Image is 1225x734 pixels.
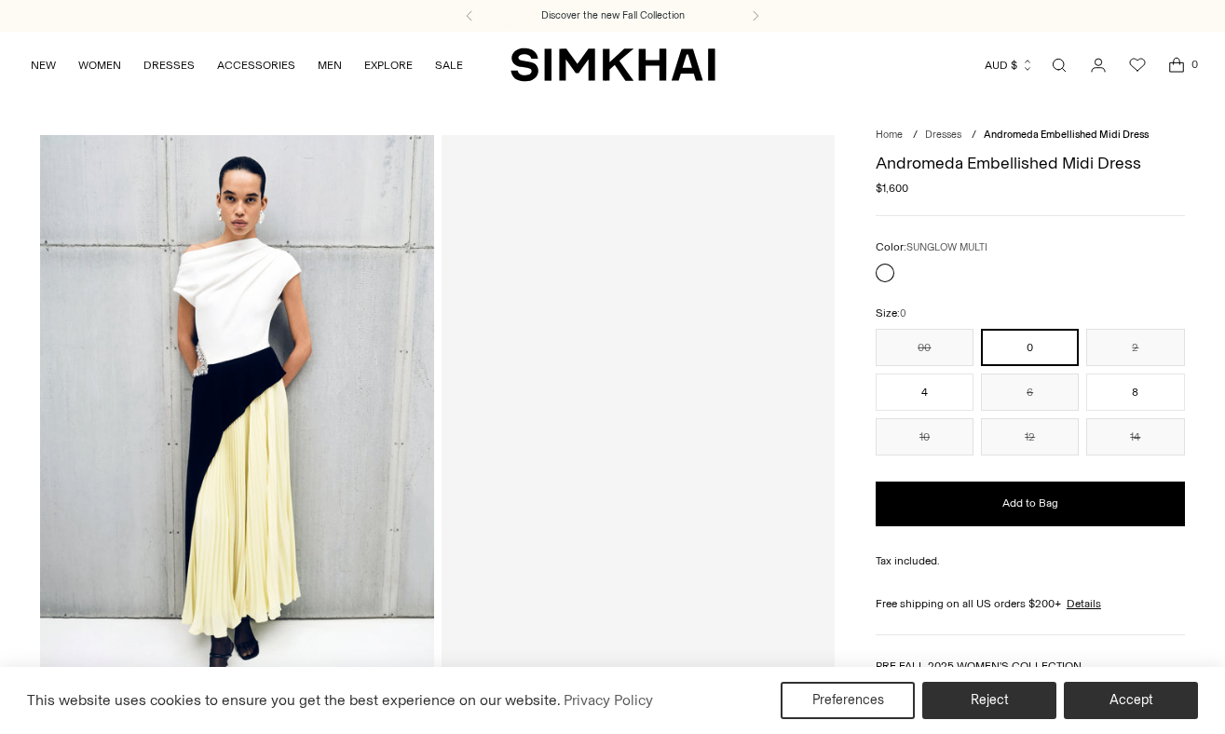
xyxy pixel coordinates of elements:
[876,595,1185,612] div: Free shipping on all US orders $200+
[876,482,1185,526] button: Add to Bag
[876,238,987,256] label: Color:
[876,128,1185,143] nav: breadcrumbs
[1119,47,1156,84] a: Wishlist
[1080,47,1117,84] a: Go to the account page
[1086,418,1184,455] button: 14
[900,307,906,319] span: 0
[876,418,973,455] button: 10
[876,155,1185,171] h1: Andromeda Embellished Midi Dress
[78,45,121,86] a: WOMEN
[1186,56,1203,73] span: 0
[1086,374,1184,411] button: 8
[876,374,973,411] button: 4
[27,691,561,709] span: This website uses cookies to ensure you get the best experience on our website.
[541,8,685,23] a: Discover the new Fall Collection
[143,45,195,86] a: DRESSES
[40,135,434,726] img: Andromeda Embellished Midi Dress
[984,129,1149,141] span: Andromeda Embellished Midi Dress
[876,180,908,197] span: $1,600
[972,128,976,143] div: /
[510,47,715,83] a: SIMKHAI
[876,329,973,366] button: 00
[1002,496,1058,511] span: Add to Bag
[981,374,1079,411] button: 6
[31,45,56,86] a: NEW
[1067,595,1101,612] a: Details
[318,45,342,86] a: MEN
[781,682,915,719] button: Preferences
[985,45,1034,86] button: AUD $
[1041,47,1078,84] a: Open search modal
[981,329,1079,366] button: 0
[1064,682,1198,719] button: Accept
[442,135,836,726] a: Andromeda Embellished Midi Dress
[925,129,961,141] a: Dresses
[561,686,656,714] a: Privacy Policy (opens in a new tab)
[876,659,1082,673] a: PRE FALL 2025 WOMEN'S COLLECTION
[913,128,918,143] div: /
[435,45,463,86] a: SALE
[1086,329,1184,366] button: 2
[922,682,1056,719] button: Reject
[981,418,1079,455] button: 12
[1158,47,1195,84] a: Open cart modal
[906,241,987,253] span: SUNGLOW MULTI
[876,129,903,141] a: Home
[876,552,1185,569] div: Tax included.
[876,305,906,322] label: Size:
[364,45,413,86] a: EXPLORE
[217,45,295,86] a: ACCESSORIES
